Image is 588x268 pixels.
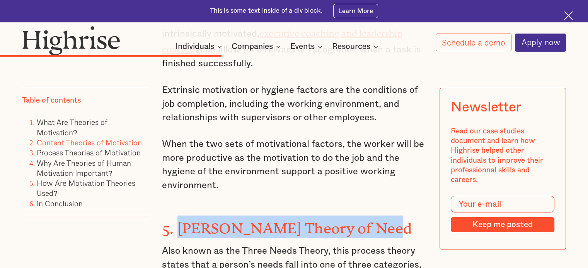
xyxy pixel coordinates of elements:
div: Individuals [176,42,224,51]
div: Events [290,42,315,51]
img: Highrise logo [22,26,120,56]
a: What Are Theories of Motivation? [37,116,107,138]
div: Resources [332,42,380,51]
p: Extrinsic motivation or hygiene factors are the conditions of job completion, including the worki... [162,84,426,125]
a: Process Theories of Motivation [37,147,141,158]
a: Schedule a demo [436,34,511,51]
div: Individuals [176,42,214,51]
div: Events [290,42,325,51]
img: Cross icon [564,11,573,20]
a: Apply now [515,34,566,52]
a: Content Theories of Motivation [37,137,142,148]
a: In Conclusion [37,198,83,209]
a: Why Are Theories of Human Motivation Important? [37,157,131,178]
div: Companies [232,42,273,51]
p: When the two sets of motivational factors, the worker will be more productive as the motivation t... [162,138,426,193]
a: How Are Motivation Theories Used? [37,177,135,199]
div: Companies [232,42,283,51]
form: Modal Form [451,196,555,233]
div: Newsletter [451,99,521,115]
a: Learn More [333,4,378,18]
input: Keep me posted [451,217,555,232]
div: This is some text inside of a div block. [210,7,322,15]
strong: 5. [PERSON_NAME] Theory of Need [162,220,412,229]
div: Resources [332,42,370,51]
input: Your e-mail [451,196,555,212]
div: Read our case studies document and learn how Highrise helped other individuals to improve their p... [451,126,555,185]
div: Table of contents [22,96,81,105]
